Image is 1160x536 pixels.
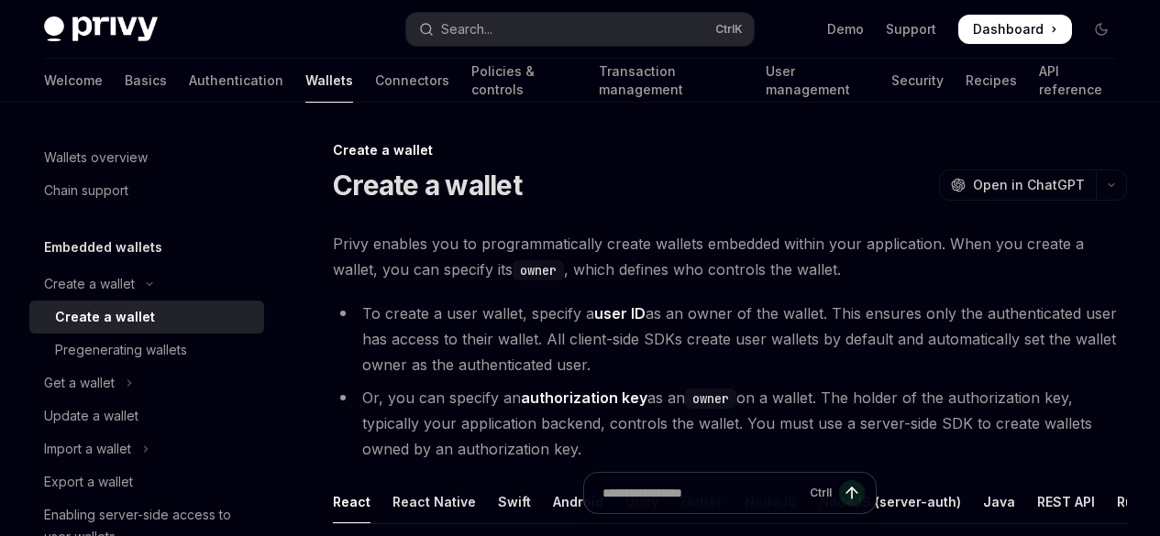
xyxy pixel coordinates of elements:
a: Demo [827,20,864,38]
a: Create a wallet [29,301,264,334]
div: Chain support [44,180,128,202]
div: Create a wallet [55,306,155,328]
a: Welcome [44,59,103,103]
h5: Embedded wallets [44,236,162,258]
div: Pregenerating wallets [55,339,187,361]
div: Create a wallet [44,273,135,295]
div: Update a wallet [44,405,138,427]
div: Get a wallet [44,372,115,394]
div: Wallets overview [44,147,148,169]
li: To create a user wallet, specify a as an owner of the wallet. This ensures only the authenticated... [333,301,1127,377]
button: Open search [406,13,754,46]
strong: user ID [594,304,646,323]
a: Connectors [375,59,449,103]
div: Import a wallet [44,438,131,460]
a: API reference [1039,59,1116,103]
a: Security [891,59,944,103]
a: Export a wallet [29,465,264,498]
button: Send message [839,480,865,506]
a: Policies & controls [471,59,577,103]
span: Privy enables you to programmatically create wallets embedded within your application. When you c... [333,231,1127,282]
a: User management [766,59,869,103]
button: Toggle Import a wallet section [29,432,264,465]
a: Authentication [189,59,283,103]
a: Wallets [305,59,353,103]
li: Or, you can specify an as an on a wallet. The holder of the authorization key, typically your app... [333,385,1127,462]
a: Pregenerating wallets [29,334,264,366]
input: Ask a question... [602,473,802,513]
div: Create a wallet [333,141,1127,159]
div: Search... [441,18,492,40]
a: Wallets overview [29,141,264,174]
button: Toggle Create a wallet section [29,268,264,301]
h1: Create a wallet [333,169,522,202]
img: dark logo [44,16,158,42]
span: Open in ChatGPT [973,176,1085,194]
strong: authorization key [521,388,647,407]
a: Basics [125,59,167,103]
div: Export a wallet [44,471,133,493]
button: Open in ChatGPT [939,170,1096,201]
button: Toggle Get a wallet section [29,366,264,399]
a: Chain support [29,174,264,207]
code: owner [685,388,736,409]
code: owner [513,260,564,280]
a: Transaction management [599,59,745,103]
a: Update a wallet [29,399,264,432]
a: Dashboard [958,15,1072,44]
button: Toggle dark mode [1087,15,1116,44]
a: Recipes [966,59,1017,103]
span: Ctrl K [715,22,743,37]
span: Dashboard [973,20,1044,38]
a: Support [886,20,936,38]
